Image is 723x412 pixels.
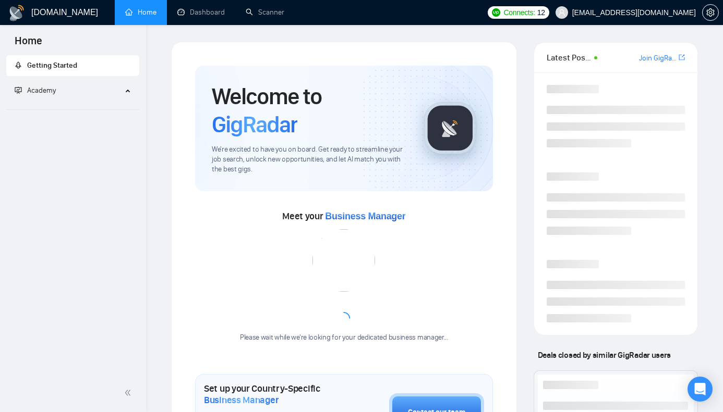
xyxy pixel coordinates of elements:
div: Open Intercom Messenger [688,377,713,402]
span: Meet your [282,210,405,222]
a: searchScanner [246,8,284,17]
button: setting [702,4,719,21]
span: 12 [537,7,545,18]
span: rocket [15,61,22,69]
span: Home [6,33,51,55]
span: Business Manager [204,394,279,406]
h1: Set up your Country-Specific [204,383,337,406]
span: Latest Posts from the GigRadar Community [547,51,591,64]
span: Deals closed by similar GigRadar users [534,346,675,364]
a: setting [702,8,719,17]
a: homeHome [125,8,156,17]
span: Getting Started [27,61,77,70]
a: export [679,53,685,63]
li: Academy Homepage [6,105,139,112]
span: user [558,9,565,16]
span: loading [337,311,351,325]
img: upwork-logo.png [492,8,500,17]
span: export [679,53,685,61]
img: logo [8,5,25,21]
img: gigradar-logo.png [424,102,476,154]
span: We're excited to have you on board. Get ready to streamline your job search, unlock new opportuni... [212,145,407,174]
span: Academy [27,86,56,95]
span: Business Manager [325,211,405,221]
div: Please wait while we're looking for your dedicated business manager... [234,333,454,343]
span: GigRadar [212,110,297,139]
span: Academy [15,86,56,95]
span: Connects: [503,7,535,18]
a: Join GigRadar Slack Community [639,53,677,64]
span: fund-projection-screen [15,86,22,94]
a: dashboardDashboard [177,8,225,17]
span: double-left [124,388,135,398]
li: Getting Started [6,55,139,76]
img: error [312,229,375,292]
h1: Welcome to [212,82,407,139]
